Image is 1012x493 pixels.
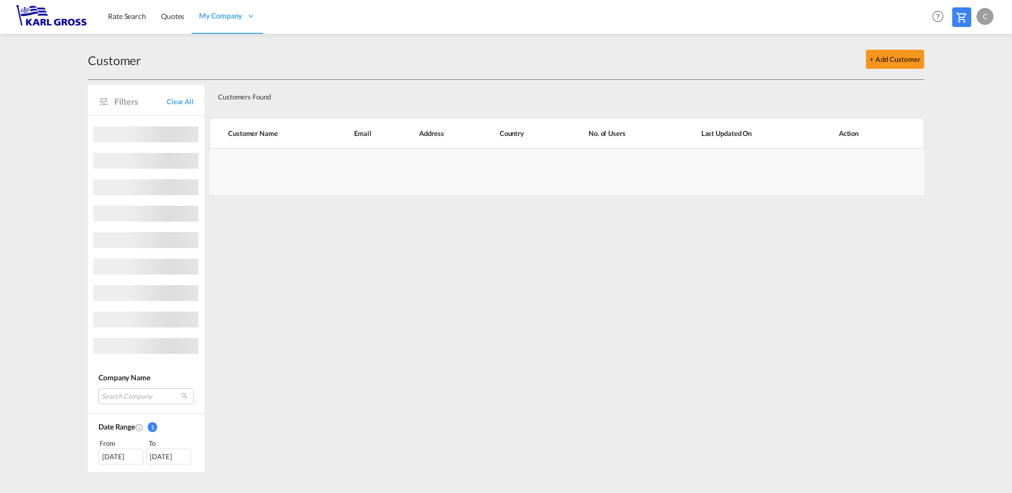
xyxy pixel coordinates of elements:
[812,118,924,149] th: Action
[114,96,167,107] span: Filters
[98,373,150,382] span: Company Name
[562,118,675,149] th: No. of Users
[161,12,184,21] span: Quotes
[88,52,141,69] div: Customer
[929,7,952,26] div: Help
[401,118,481,149] th: Address
[98,438,194,464] span: From To [DATE][DATE]
[675,118,812,149] th: Last Updated On
[866,50,924,69] button: + Add Customer
[148,422,157,432] span: 1
[977,8,993,25] div: C
[336,118,401,149] th: Email
[199,11,242,21] span: My Company
[98,438,145,449] div: From
[167,97,194,106] span: Clear All
[929,7,947,25] span: Help
[148,438,194,449] div: To
[16,5,87,29] img: 3269c73066d711f095e541db4db89301.png
[482,118,562,149] th: Country
[108,12,146,21] span: Rate Search
[146,449,191,464] div: [DATE]
[210,118,336,149] th: Customer Name
[98,449,143,464] div: [DATE]
[214,84,850,106] div: Customers Found
[135,423,143,432] md-icon: Created On
[98,422,135,431] span: Date Range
